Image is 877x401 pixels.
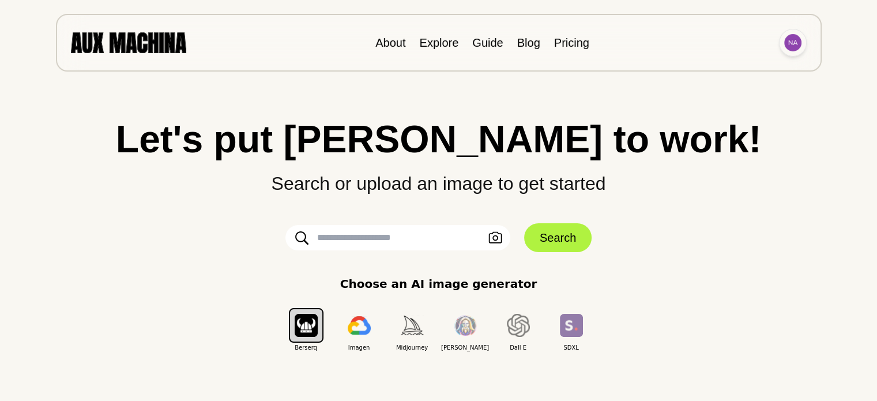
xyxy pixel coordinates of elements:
span: Berserq [280,343,333,352]
p: Choose an AI image generator [340,275,537,293]
a: About [375,36,405,49]
span: Imagen [333,343,386,352]
img: AUX MACHINA [71,32,186,53]
span: Dall E [492,343,545,352]
a: Pricing [554,36,589,49]
span: SDXL [545,343,598,352]
img: Avatar [784,34,801,51]
img: Berserq [295,314,318,336]
span: Midjourney [386,343,439,352]
img: Leonardo [454,315,477,336]
a: Guide [472,36,503,49]
img: Imagen [348,316,371,335]
p: Search or upload an image to get started [23,158,854,197]
span: [PERSON_NAME] [439,343,492,352]
button: Search [524,223,592,252]
img: SDXL [560,314,583,336]
img: Dall E [507,314,530,337]
h1: Let's put [PERSON_NAME] to work! [23,120,854,158]
a: Explore [419,36,458,49]
img: Midjourney [401,316,424,335]
a: Blog [517,36,540,49]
